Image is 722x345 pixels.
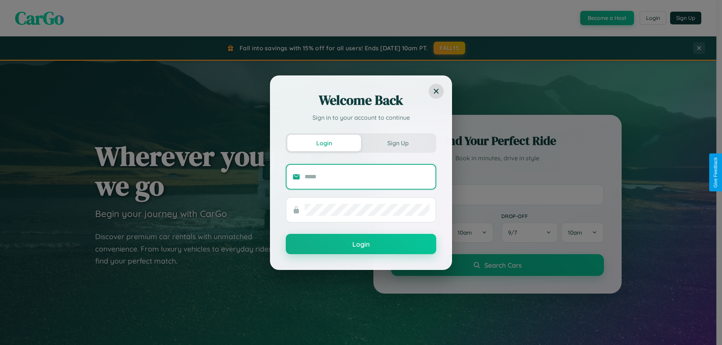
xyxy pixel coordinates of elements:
[286,91,436,109] h2: Welcome Back
[286,113,436,122] p: Sign in to your account to continue
[713,157,718,188] div: Give Feedback
[287,135,361,151] button: Login
[286,234,436,254] button: Login
[361,135,435,151] button: Sign Up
